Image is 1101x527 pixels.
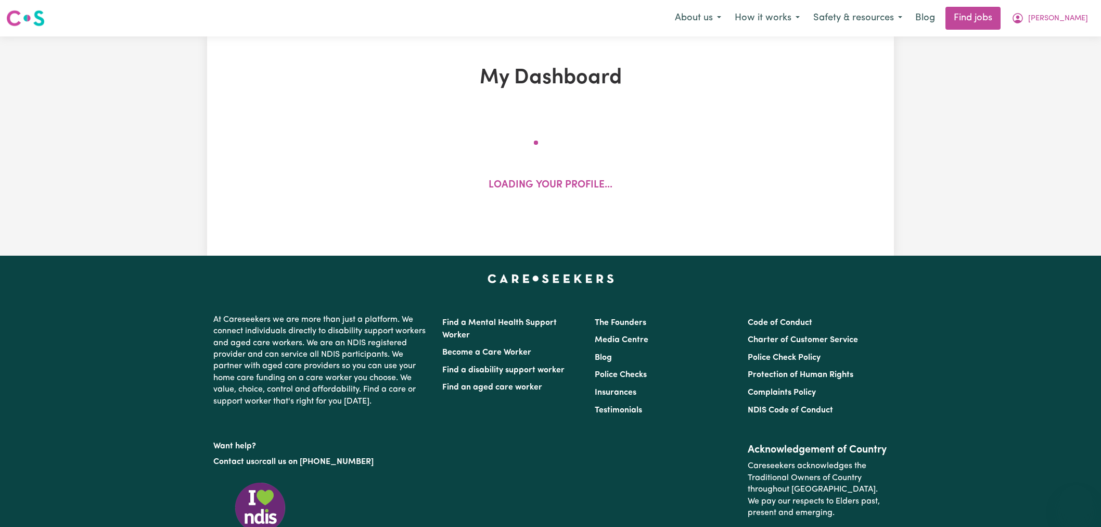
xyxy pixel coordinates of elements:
[595,354,612,362] a: Blog
[945,7,1001,30] a: Find jobs
[595,371,647,379] a: Police Checks
[748,371,853,379] a: Protection of Human Rights
[748,388,816,397] a: Complaints Policy
[748,406,833,415] a: NDIS Code of Conduct
[442,319,557,340] a: Find a Mental Health Support Worker
[213,458,254,466] a: Contact us
[1059,485,1093,519] iframe: Button to launch messaging window
[806,7,909,29] button: Safety & resources
[748,336,858,344] a: Charter of Customer Service
[213,436,430,452] p: Want help?
[595,406,642,415] a: Testimonials
[213,452,430,472] p: or
[909,7,941,30] a: Blog
[442,348,531,357] a: Become a Care Worker
[595,336,648,344] a: Media Centre
[1005,7,1095,29] button: My Account
[748,444,888,456] h2: Acknowledgement of Country
[595,319,646,327] a: The Founders
[748,456,888,523] p: Careseekers acknowledges the Traditional Owners of Country throughout [GEOGRAPHIC_DATA]. We pay o...
[748,354,821,362] a: Police Check Policy
[748,319,812,327] a: Code of Conduct
[1028,13,1088,24] span: [PERSON_NAME]
[595,388,636,397] a: Insurances
[728,7,806,29] button: How it works
[668,7,728,29] button: About us
[442,383,542,392] a: Find an aged care worker
[213,310,430,411] p: At Careseekers we are more than just a platform. We connect individuals directly to disability su...
[6,9,45,28] img: Careseekers logo
[262,458,374,466] a: call us on [PHONE_NUMBER]
[488,274,614,283] a: Careseekers home page
[442,366,565,374] a: Find a disability support worker
[6,6,45,30] a: Careseekers logo
[328,66,773,91] h1: My Dashboard
[489,178,612,193] p: Loading your profile...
